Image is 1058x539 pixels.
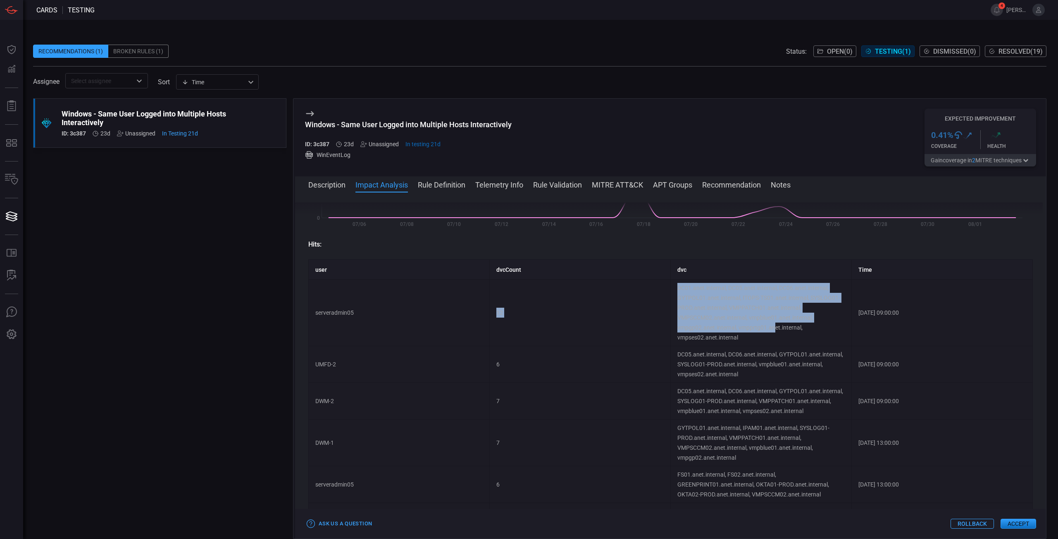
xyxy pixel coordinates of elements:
[771,179,791,189] button: Notes
[852,346,1033,383] td: [DATE] 09:00:00
[732,221,745,227] text: 07/22
[108,45,169,58] div: Broken Rules (1)
[355,179,408,189] button: Impact Analysis
[490,466,671,503] td: 6
[305,151,512,159] div: WinEventLog
[309,280,490,346] td: serveradmin05
[592,179,643,189] button: MITRE ATT&CK
[68,76,132,86] input: Select assignee
[968,221,982,227] text: 08/01
[933,47,976,55] span: Dismissed ( 0 )
[2,325,21,344] button: Preferences
[852,466,1033,503] td: [DATE] 13:00:00
[2,302,21,322] button: Ask Us A Question
[2,207,21,226] button: Cards
[972,157,975,164] span: 2
[925,115,1036,122] h5: Expected Improvement
[353,221,366,227] text: 07/06
[360,141,399,147] div: Unassigned
[987,143,1037,149] div: Health
[62,130,86,137] h5: ID: 3c387
[475,179,523,189] button: Telemetry Info
[827,47,853,55] span: Open ( 0 )
[589,221,603,227] text: 07/16
[315,266,327,273] strong: user
[852,420,1033,466] td: [DATE] 13:00:00
[308,179,346,189] button: Description
[308,240,322,248] strong: Hits:
[2,59,21,79] button: Detections
[925,154,1036,166] button: Gaincoverage in2MITRE techniques
[671,383,852,420] td: DC05.anet.internal, DC06.anet.internal, GYTPOL01.anet.internal, SYSLOG01-PROD.anet.internal, VMPP...
[405,141,441,147] span: Aug 07, 2025 10:26 AM
[1006,7,1029,13] span: [PERSON_NAME].[PERSON_NAME]
[951,519,994,529] button: Rollback
[874,221,887,227] text: 07/28
[418,179,465,189] button: Rule Definition
[495,221,508,227] text: 07/12
[33,78,60,85] span: Assignee
[684,221,698,227] text: 07/20
[671,280,852,346] td: DC01.anet.internal, DC05.anet.internal, DC06.anet.internal, GYTPOL01.anet.internal, ITOPS-TS01.an...
[671,466,852,503] td: FS01.anet.internal, FS02.anet.internal, GREENPRINT01.anet.internal, OKTA01-PROD.anet.internal, OK...
[158,78,170,86] label: sort
[921,221,934,227] text: 07/30
[305,518,374,530] button: Ask Us a Question
[998,2,1005,9] span: 4
[861,45,915,57] button: Testing(1)
[447,221,461,227] text: 07/10
[813,45,856,57] button: Open(0)
[653,179,692,189] button: APT Groups
[852,383,1033,420] td: [DATE] 09:00:00
[490,420,671,466] td: 7
[2,243,21,263] button: Rule Catalog
[931,130,953,140] h3: 0.41 %
[671,346,852,383] td: DC05.anet.internal, DC06.anet.internal, GYTPOL01.anet.internal, SYSLOG01-PROD.anet.internal, vmpb...
[490,280,671,346] td: 12
[305,141,329,147] h5: ID: 3c387
[542,221,556,227] text: 07/14
[2,170,21,190] button: Inventory
[305,120,512,129] div: Windows - Same User Logged into Multiple Hosts Interactively
[875,47,911,55] span: Testing ( 1 )
[985,45,1046,57] button: Resolved(19)
[671,420,852,466] td: GYTPOL01.anet.internal, IPAM01.anet.internal, SYSLOG01-PROD.anet.internal, VMPPATCH01.anet.intern...
[998,47,1043,55] span: Resolved ( 19 )
[1001,519,1036,529] button: Accept
[309,420,490,466] td: DWM-1
[400,221,414,227] text: 07/08
[779,221,793,227] text: 07/24
[920,45,980,57] button: Dismissed(0)
[490,346,671,383] td: 6
[317,215,320,221] text: 0
[182,78,245,86] div: Time
[100,130,110,137] span: Aug 05, 2025 3:27 AM
[858,266,872,273] strong: Time
[852,280,1033,346] td: [DATE] 09:00:00
[533,179,582,189] button: Rule Validation
[162,130,198,137] span: Aug 07, 2025 10:26 AM
[637,221,651,227] text: 07/18
[68,6,95,14] span: testing
[33,45,108,58] div: Recommendations (1)
[117,130,155,137] div: Unassigned
[931,143,980,149] div: Coverage
[496,266,521,273] strong: dvcCount
[786,47,807,55] span: Status:
[133,75,145,87] button: Open
[309,383,490,420] td: DWM-2
[490,383,671,420] td: 7
[309,346,490,383] td: UMFD-2
[309,466,490,503] td: serveradmin05
[702,179,761,189] button: Recommendation
[2,40,21,59] button: Dashboard
[344,141,354,147] span: Aug 05, 2025 3:27 AM
[991,4,1003,16] button: 4
[677,266,686,273] strong: dvc
[36,6,57,14] span: Cards
[2,96,21,116] button: Reports
[2,133,21,153] button: MITRE - Detection Posture
[2,266,21,285] button: ALERT ANALYSIS
[826,221,840,227] text: 07/26
[62,109,226,127] div: Windows - Same User Logged into Multiple Hosts Interactively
